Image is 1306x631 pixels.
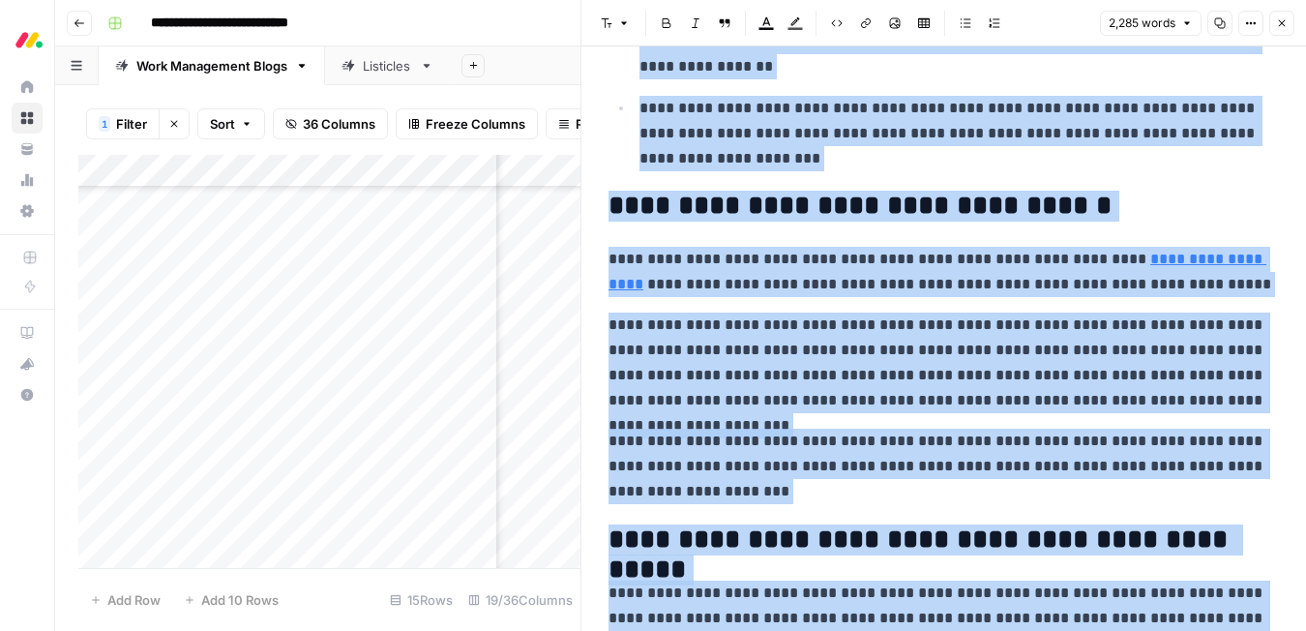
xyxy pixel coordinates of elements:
span: Add Row [107,590,161,610]
button: Freeze Columns [396,108,538,139]
div: 19/36 Columns [460,585,580,616]
button: Sort [197,108,265,139]
button: Add 10 Rows [172,585,290,616]
span: Add 10 Rows [201,590,279,610]
span: Sort [210,114,235,134]
span: 1 [102,116,107,132]
button: Help + Support [12,379,43,410]
a: AirOps Academy [12,317,43,348]
a: Your Data [12,134,43,165]
button: 2,285 words [1100,11,1202,36]
div: Listicles [363,56,412,75]
img: Monday.com Logo [12,22,46,57]
button: Row Height [546,108,658,139]
a: Settings [12,195,43,226]
span: 36 Columns [303,114,375,134]
button: What's new? [12,348,43,379]
div: What's new? [13,349,42,378]
a: Browse [12,103,43,134]
span: Freeze Columns [426,114,525,134]
a: Listicles [325,46,450,85]
span: Filter [116,114,147,134]
div: 1 [99,116,110,132]
a: Home [12,72,43,103]
a: Usage [12,165,43,195]
a: Work Management Blogs [99,46,325,85]
button: Workspace: Monday.com [12,15,43,64]
span: 2,285 words [1109,15,1175,32]
div: 15 Rows [382,585,460,616]
button: 36 Columns [273,108,388,139]
div: Work Management Blogs [136,56,287,75]
button: 1Filter [86,108,159,139]
button: Add Row [78,585,172,616]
